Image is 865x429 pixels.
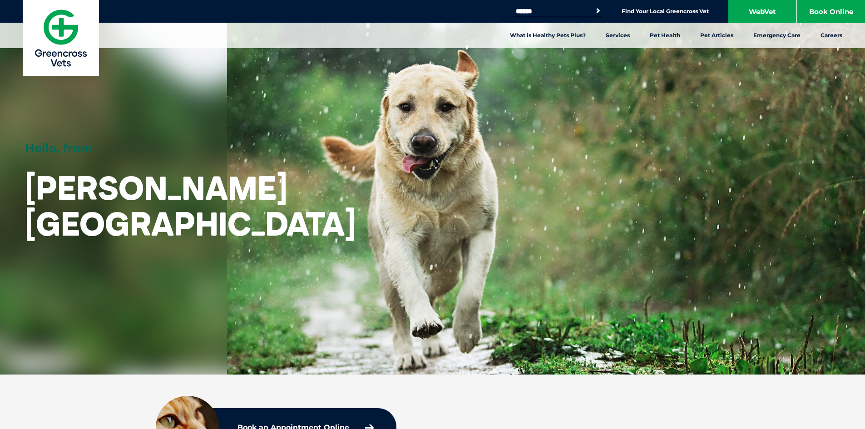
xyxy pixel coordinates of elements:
a: Careers [811,23,852,48]
a: Services [596,23,640,48]
a: What is Healthy Pets Plus? [500,23,596,48]
button: Search [593,6,603,15]
a: Find Your Local Greencross Vet [622,8,709,15]
h1: [PERSON_NAME][GEOGRAPHIC_DATA] [25,170,356,242]
span: Hello, from [25,141,93,155]
a: Pet Health [640,23,690,48]
a: Emergency Care [743,23,811,48]
a: Pet Articles [690,23,743,48]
